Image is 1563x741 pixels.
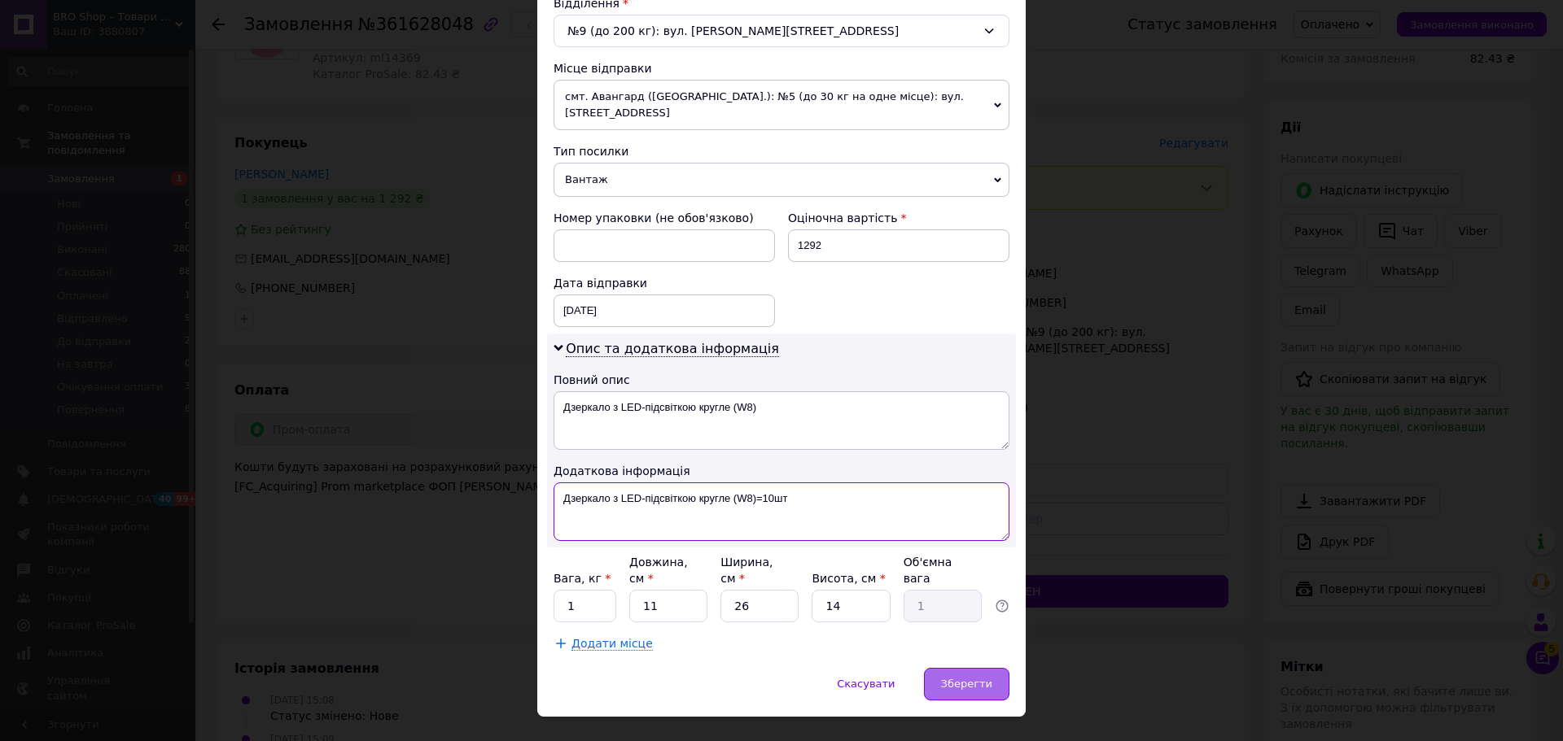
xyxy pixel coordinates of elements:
div: Номер упаковки (не обов'язково) [554,210,775,226]
textarea: Дзеркало з LED-підсвіткою кругле (W8)=10шт [554,482,1009,541]
span: смт. Авангард ([GEOGRAPHIC_DATA].): №5 (до 30 кг на одне місце): вул. [STREET_ADDRESS] [554,80,1009,130]
span: Тип посилки [554,145,628,158]
span: Опис та додаткова інформація [566,341,779,357]
div: Оціночна вартість [788,210,1009,226]
span: Вантаж [554,163,1009,197]
div: Повний опис [554,372,1009,388]
textarea: Дзеркало з LED-підсвіткою кругле (W8) [554,391,1009,450]
label: Вага, кг [554,572,611,585]
span: Місце відправки [554,62,652,75]
div: Дата відправки [554,275,775,291]
label: Висота, см [812,572,885,585]
div: Об'ємна вага [904,554,982,586]
div: №9 (до 200 кг): вул. [PERSON_NAME][STREET_ADDRESS] [554,15,1009,47]
span: Додати місце [571,637,653,651]
span: Зберегти [941,678,992,690]
div: Додаткова інформація [554,463,1009,479]
span: Скасувати [837,678,895,690]
label: Довжина, см [629,556,688,585]
label: Ширина, см [720,556,773,585]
